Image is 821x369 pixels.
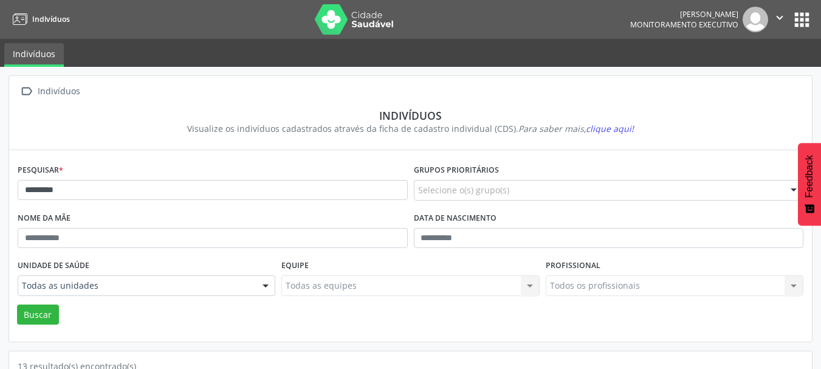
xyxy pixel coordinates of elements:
[798,143,821,226] button: Feedback - Mostrar pesquisa
[18,161,63,180] label: Pesquisar
[773,11,786,24] i: 
[414,161,499,180] label: Grupos prioritários
[26,109,795,122] div: Indivíduos
[414,209,496,228] label: Data de nascimento
[281,257,309,275] label: Equipe
[32,14,70,24] span: Indivíduos
[418,184,509,196] span: Selecione o(s) grupo(s)
[518,123,634,134] i: Para saber mais,
[26,122,795,135] div: Visualize os indivíduos cadastrados através da ficha de cadastro individual (CDS).
[4,43,64,67] a: Indivíduos
[18,83,82,100] a:  Indivíduos
[18,83,35,100] i: 
[35,83,82,100] div: Indivíduos
[546,257,600,275] label: Profissional
[791,9,812,30] button: apps
[630,9,738,19] div: [PERSON_NAME]
[18,209,70,228] label: Nome da mãe
[17,305,59,325] button: Buscar
[18,257,89,275] label: Unidade de saúde
[22,280,250,292] span: Todas as unidades
[586,123,634,134] span: clique aqui!
[9,9,70,29] a: Indivíduos
[804,155,815,198] span: Feedback
[743,7,768,32] img: img
[768,7,791,32] button: 
[630,19,738,30] span: Monitoramento Executivo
